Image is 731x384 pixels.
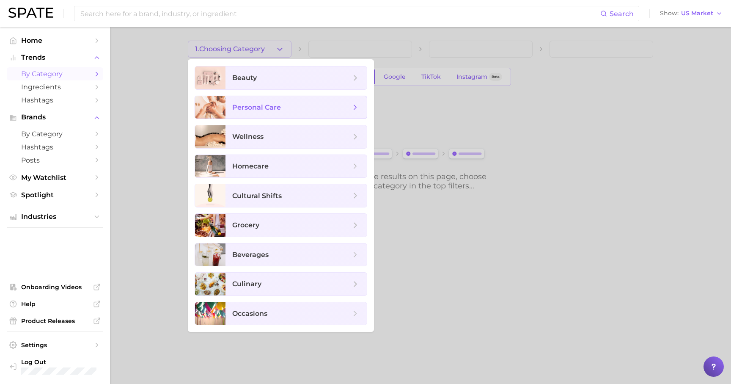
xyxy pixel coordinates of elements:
a: by Category [7,67,103,80]
span: personal care [232,103,281,111]
span: homecare [232,162,269,170]
ul: 1.Choosing Category [188,59,374,332]
span: beverages [232,251,269,259]
a: Product Releases [7,315,103,327]
a: Onboarding Videos [7,281,103,293]
span: Ingredients [21,83,89,91]
span: Settings [21,341,89,349]
a: Spotlight [7,188,103,202]
a: Home [7,34,103,47]
span: Spotlight [21,191,89,199]
span: Posts [21,156,89,164]
button: Brands [7,111,103,124]
span: Log Out [21,358,96,366]
img: SPATE [8,8,53,18]
a: by Category [7,127,103,141]
span: by Category [21,130,89,138]
span: My Watchlist [21,174,89,182]
a: My Watchlist [7,171,103,184]
span: Search [610,10,634,18]
a: Help [7,298,103,310]
span: Onboarding Videos [21,283,89,291]
span: grocery [232,221,259,229]
input: Search here for a brand, industry, or ingredient [80,6,600,21]
span: cultural shifts [232,192,282,200]
span: US Market [681,11,713,16]
span: wellness [232,133,264,141]
button: ShowUS Market [658,8,725,19]
a: Hashtags [7,141,103,154]
span: Home [21,36,89,44]
span: by Category [21,70,89,78]
span: occasions [232,309,267,318]
button: Trends [7,51,103,64]
a: Settings [7,339,103,351]
span: Hashtags [21,96,89,104]
span: beauty [232,74,257,82]
a: Ingredients [7,80,103,94]
a: Posts [7,154,103,167]
span: Hashtags [21,143,89,151]
span: Brands [21,113,89,121]
span: Trends [21,54,89,61]
span: Industries [21,213,89,221]
span: Help [21,300,89,308]
button: Industries [7,210,103,223]
span: Product Releases [21,317,89,325]
a: Log out. Currently logged in with e-mail laura@thedps.co. [7,356,103,377]
a: Hashtags [7,94,103,107]
span: culinary [232,280,261,288]
span: Show [660,11,679,16]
